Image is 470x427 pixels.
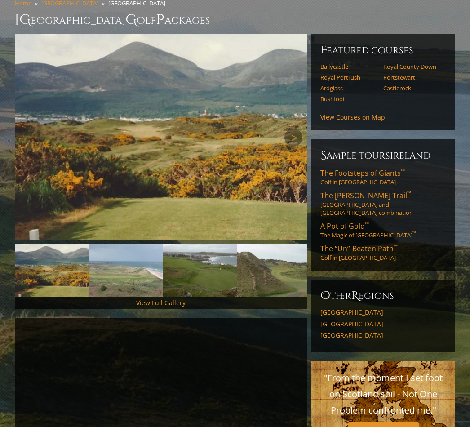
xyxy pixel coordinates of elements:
[320,308,446,316] a: [GEOGRAPHIC_DATA]
[407,190,411,197] sup: ™
[383,74,440,81] a: Portstewart
[320,191,446,217] a: The [PERSON_NAME] Trail™[GEOGRAPHIC_DATA] and [GEOGRAPHIC_DATA] combination
[320,168,446,186] a: The Footsteps of Giants™Golf in [GEOGRAPHIC_DATA]
[320,148,446,163] h6: Sample ToursIreland
[320,85,377,92] a: Ardglass
[284,129,302,147] a: Next
[320,113,385,121] a: View Courses on Map
[320,74,377,81] a: Royal Portrush
[401,167,405,175] sup: ™
[156,11,164,29] span: P
[320,331,446,339] a: [GEOGRAPHIC_DATA]
[351,289,359,303] span: R
[320,63,377,70] a: Ballycastle
[320,191,411,200] span: The [PERSON_NAME] Trail
[394,243,398,250] sup: ™
[136,298,186,307] a: View Full Gallery
[320,289,446,303] h6: ther egions
[15,11,455,29] h1: [GEOGRAPHIC_DATA] olf ackages
[320,221,446,239] a: A Pot of Gold™The Magic of [GEOGRAPHIC_DATA]™
[320,320,446,328] a: [GEOGRAPHIC_DATA]
[320,289,330,303] span: O
[412,231,416,236] sup: ™
[320,244,398,254] span: The “Un”-Beaten Path
[365,220,369,228] sup: ™
[320,168,405,178] span: The Footsteps of Giants
[125,11,137,29] span: G
[383,85,440,92] a: Castlerock
[320,221,369,231] span: A Pot of Gold
[320,370,446,418] p: "From the moment I set foot on Scotland soil - Not One Problem confronted me."
[383,63,440,70] a: Royal County Down
[320,95,377,102] a: Bushfoot
[320,43,446,58] h6: Featured Courses
[320,244,446,262] a: The “Un”-Beaten Path™Golf in [GEOGRAPHIC_DATA]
